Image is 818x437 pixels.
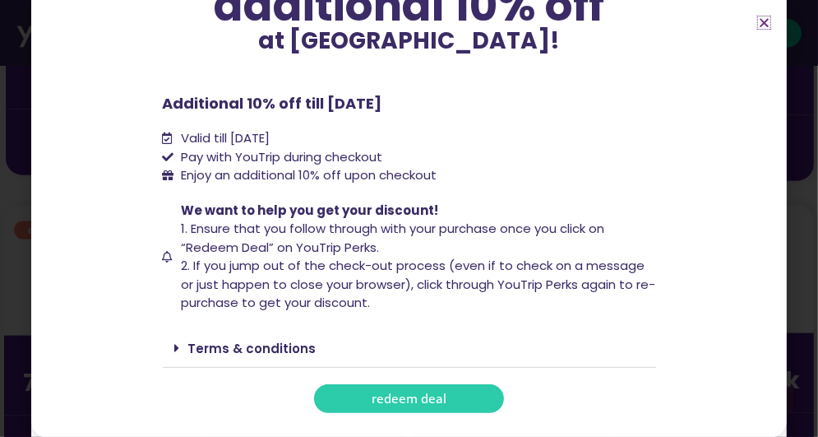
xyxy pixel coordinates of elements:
[181,166,437,184] span: Enjoy an additional 10% off upon checkout
[163,329,656,368] div: Terms & conditions
[181,202,438,219] span: We want to help you get your discount!
[188,340,317,357] a: Terms & conditions
[163,30,656,53] p: at [GEOGRAPHIC_DATA]!
[177,129,270,148] span: Valid till [DATE]
[181,220,604,256] span: 1. Ensure that you follow through with your purchase once you click on “Redeem Deal” on YouTrip P...
[177,148,382,167] span: Pay with YouTrip during checkout
[163,92,656,114] p: Additional 10% off till [DATE]
[758,16,770,29] a: Close
[372,393,446,405] span: redeem deal
[314,384,504,413] a: redeem deal
[181,257,655,311] span: 2. If you jump out of the check-out process (even if to check on a message or just happen to clos...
